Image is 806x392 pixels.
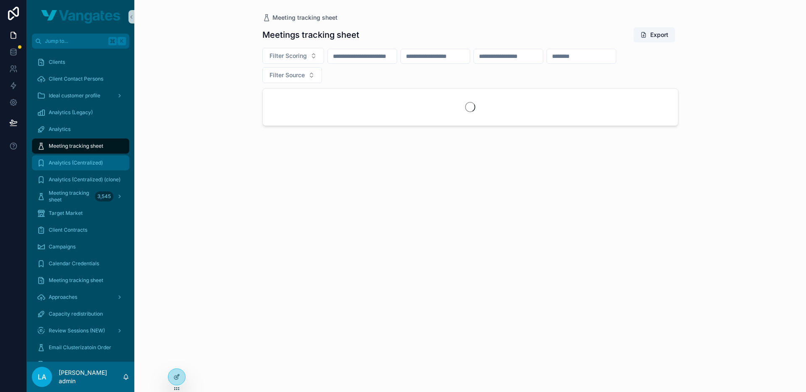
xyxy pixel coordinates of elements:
span: Ideal customer profile [49,92,100,99]
span: Meeting tracking sheet [272,13,338,22]
span: Filter Scoring [270,52,307,60]
span: Campaigns [49,361,76,368]
span: Jump to... [45,38,105,44]
a: Review Sessions (NEW) [32,323,129,338]
button: Jump to...K [32,34,129,49]
span: Target Market [49,210,83,217]
span: Review Sessions (NEW) [49,327,105,334]
span: Analytics (Legacy) [49,109,93,116]
a: Capacity redistribution [32,306,129,321]
span: Clients [49,59,65,65]
a: Client Contracts [32,222,129,238]
span: Client Contracts [49,227,87,233]
span: Meeting tracking sheet [49,190,92,203]
h1: Meetings tracking sheet [262,29,359,41]
span: Analytics (Centralized) [49,159,103,166]
a: Meeting tracking sheet [32,273,129,288]
a: Analytics [32,122,129,137]
button: Export [633,27,675,42]
a: Email Clusterizatoin Order [32,340,129,355]
span: la [38,372,46,382]
p: [PERSON_NAME] admin [59,368,123,385]
a: Meeting tracking sheet3,545 [32,189,129,204]
a: Analytics (Centralized) [32,155,129,170]
span: Filter Source [270,71,305,79]
span: Client Contact Persons [49,76,103,82]
a: Client Contact Persons [32,71,129,86]
a: Meeting tracking sheet [262,13,338,22]
span: Analytics (Centralized) (clone) [49,176,120,183]
a: Campaigns [32,357,129,372]
div: 3,545 [95,191,113,201]
a: Ideal customer profile [32,88,129,103]
button: Select Button [262,67,322,83]
span: Approaches [49,294,77,301]
span: Email Clusterizatoin Order [49,344,111,351]
span: Meeting tracking sheet [49,143,103,149]
a: Clients [32,55,129,70]
a: Analytics (Centralized) (clone) [32,172,129,187]
a: Analytics (Legacy) [32,105,129,120]
span: Campaigns [49,243,76,250]
span: K [118,38,125,44]
div: scrollable content [27,49,134,362]
a: Calendar Credentials [32,256,129,271]
a: Approaches [32,290,129,305]
button: Select Button [262,48,324,64]
img: App logo [41,10,120,24]
span: Calendar Credentials [49,260,99,267]
a: Meeting tracking sheet [32,139,129,154]
span: Analytics [49,126,71,133]
span: Meeting tracking sheet [49,277,103,284]
a: Campaigns [32,239,129,254]
span: Capacity redistribution [49,311,103,317]
a: Target Market [32,206,129,221]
